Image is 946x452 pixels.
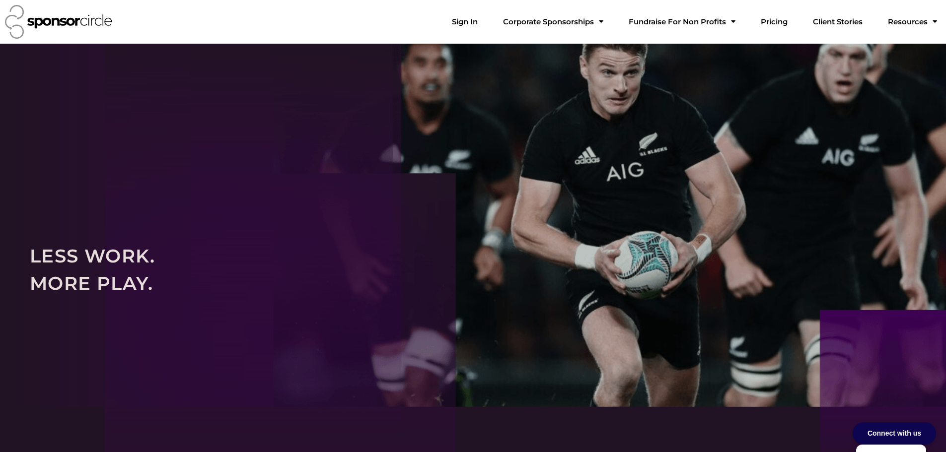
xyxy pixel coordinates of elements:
a: Fundraise For Non ProfitsMenu Toggle [621,12,743,32]
h2: LESS WORK. MORE PLAY. [30,242,916,297]
a: Client Stories [805,12,871,32]
a: Sign In [444,12,486,32]
nav: Menu [444,12,945,32]
a: Pricing [753,12,796,32]
a: Resources [880,12,945,32]
div: Connect with us [853,422,936,445]
a: Corporate SponsorshipsMenu Toggle [495,12,611,32]
img: Sponsor Circle logo [5,5,112,39]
